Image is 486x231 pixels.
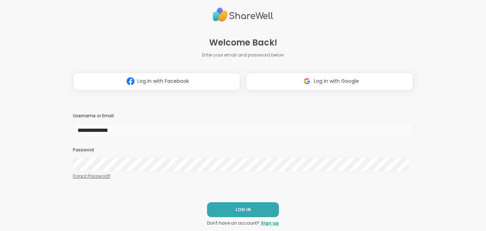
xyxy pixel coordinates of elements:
a: Sign up [261,220,279,226]
button: Log in with Google [246,72,413,90]
button: Log in with Facebook [73,72,240,90]
img: ShareWell Logo [213,5,273,25]
a: Forgot Password? [73,173,413,179]
button: LOG IN [207,202,279,217]
span: Enter your email and password below [202,52,284,58]
span: Welcome Back! [209,36,277,49]
h3: Username or Email [73,113,413,119]
span: Log in with Google [314,77,359,85]
span: LOG IN [236,206,251,213]
img: ShareWell Logomark [124,75,137,88]
span: Don't have an account? [207,220,259,226]
span: Log in with Facebook [137,77,189,85]
img: ShareWell Logomark [300,75,314,88]
h3: Password [73,147,413,153]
